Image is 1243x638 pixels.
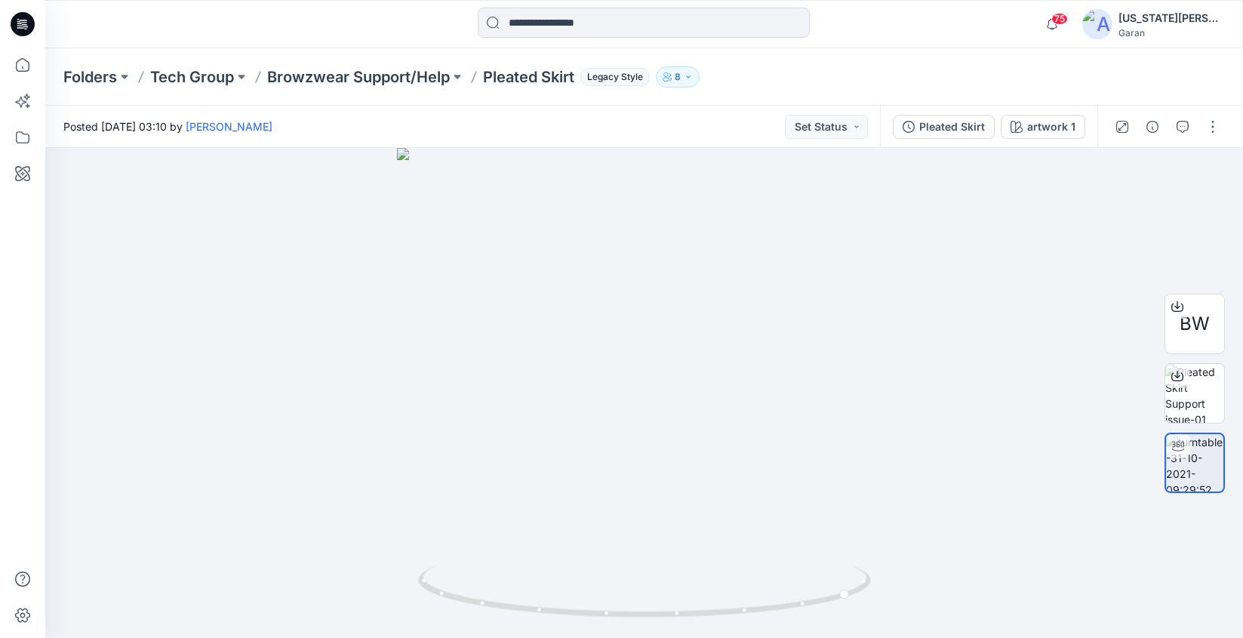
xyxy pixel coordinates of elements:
button: Legacy Style [574,66,650,88]
p: 8 [675,69,681,85]
div: [US_STATE][PERSON_NAME] [1118,9,1224,27]
a: Tech Group [150,66,234,88]
div: artwork 1 [1027,119,1075,135]
img: Pleated Skirt Support issue-01 [1165,364,1224,423]
button: artwork 1 [1001,115,1085,139]
span: Posted [DATE] 03:10 by [63,119,272,134]
img: turntable-31-10-2021-09:29:52 [1166,434,1223,492]
span: BW [1180,310,1210,337]
button: Pleated Skirt [893,115,995,139]
span: 75 [1051,13,1068,25]
p: Pleated Skirt [483,66,574,88]
a: [PERSON_NAME] [186,120,272,133]
button: Details [1140,115,1165,139]
span: Legacy Style [580,68,650,86]
div: Garan [1118,27,1224,39]
button: 8 [656,66,700,88]
a: Folders [63,66,117,88]
div: Pleated Skirt [919,119,985,135]
a: Browzwear Support/Help [267,66,450,88]
img: avatar [1082,9,1112,39]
